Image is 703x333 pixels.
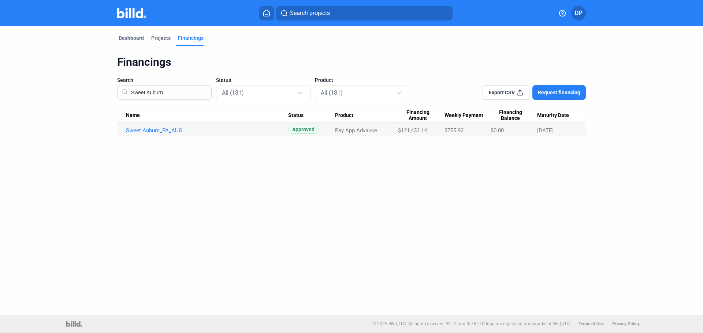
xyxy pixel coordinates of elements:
button: Request financing [532,85,586,100]
img: logo [66,321,82,327]
span: Weekly Payment [445,112,483,119]
span: Export CSV [489,89,515,96]
div: Financing Balance [491,109,538,122]
b: Privacy Policy [612,321,640,326]
button: DP [571,6,586,20]
span: Product [315,76,333,84]
span: Name [126,112,140,119]
span: $121,432.14 [398,127,427,134]
b: Terms of Use [579,321,604,326]
span: Pay App Advance [335,127,377,134]
input: Search [128,83,207,102]
span: Financing Balance [491,109,531,122]
span: Search [117,76,133,84]
div: Product [335,112,398,119]
span: [DATE] [537,127,554,134]
img: Billd Company Logo [117,8,146,18]
span: Search projects [290,9,330,18]
span: Financing Amount [398,109,438,122]
span: $755.92 [445,127,464,134]
span: Approved [288,125,319,134]
span: Product [335,112,353,119]
span: DP [575,9,582,18]
div: Financing Amount [398,109,445,122]
span: $0.00 [491,127,504,134]
div: Financings [117,55,586,69]
div: Status [288,112,335,119]
a: Sweet Auburn_PA_AUG [126,127,288,134]
div: Maturity Date [537,112,577,119]
p: | [607,321,609,326]
div: Name [126,112,288,119]
span: Status [288,112,304,119]
button: Export CSV [483,85,529,100]
mat-select-trigger: All (181) [222,89,244,96]
span: Status [216,76,231,84]
div: Financings [178,34,204,42]
button: Search projects [276,6,453,20]
p: © 2025 Billd, LLC. All rights reserved. BILLD and the BILLD logo are registered trademarks of Bil... [373,321,571,326]
div: Projects [151,34,171,42]
div: Weekly Payment [445,112,490,119]
span: Maturity Date [537,112,569,119]
span: Request financing [538,89,580,96]
div: Dashboard [119,34,144,42]
mat-select-trigger: All (181) [321,89,343,96]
